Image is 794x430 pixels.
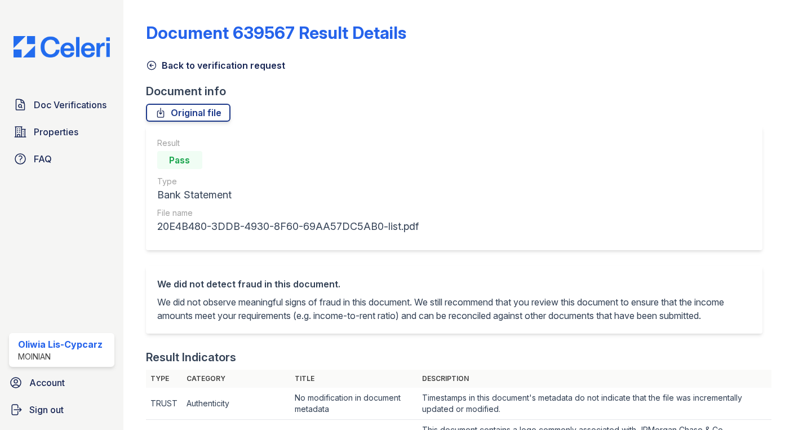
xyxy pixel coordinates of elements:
span: Properties [34,125,78,139]
div: Result [157,138,419,149]
th: Category [182,370,290,388]
div: Document info [146,83,771,99]
div: Type [157,176,419,187]
td: Authenticity [182,388,290,420]
span: Doc Verifications [34,98,107,112]
td: TRUST [146,388,182,420]
a: Original file [146,104,230,122]
div: Result Indicators [146,349,236,365]
td: No modification in document metadata [290,388,418,420]
div: 20E4B480-3DDB-4930-8F60-69AA57DC5AB0-list.pdf [157,219,419,234]
div: File name [157,207,419,219]
div: Oliwia Lis-Cypcarz [18,338,103,351]
div: Bank Statement [157,187,419,203]
th: Title [290,370,418,388]
a: Sign out [5,398,119,421]
a: Back to verification request [146,59,285,72]
th: Description [418,370,771,388]
span: Account [29,376,65,389]
a: Doc Verifications [9,94,114,116]
div: We did not detect fraud in this document. [157,277,751,291]
td: Timestamps in this document's metadata do not indicate that the file was incrementally updated or... [418,388,771,420]
span: FAQ [34,152,52,166]
div: Pass [157,151,202,169]
a: Properties [9,121,114,143]
a: FAQ [9,148,114,170]
a: Document 639567 Result Details [146,23,406,43]
img: CE_Logo_Blue-a8612792a0a2168367f1c8372b55b34899dd931a85d93a1a3d3e32e68fde9ad4.png [5,36,119,57]
span: Sign out [29,403,64,416]
p: We did not observe meaningful signs of fraud in this document. We still recommend that you review... [157,295,751,322]
div: Moinian [18,351,103,362]
th: Type [146,370,182,388]
a: Account [5,371,119,394]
